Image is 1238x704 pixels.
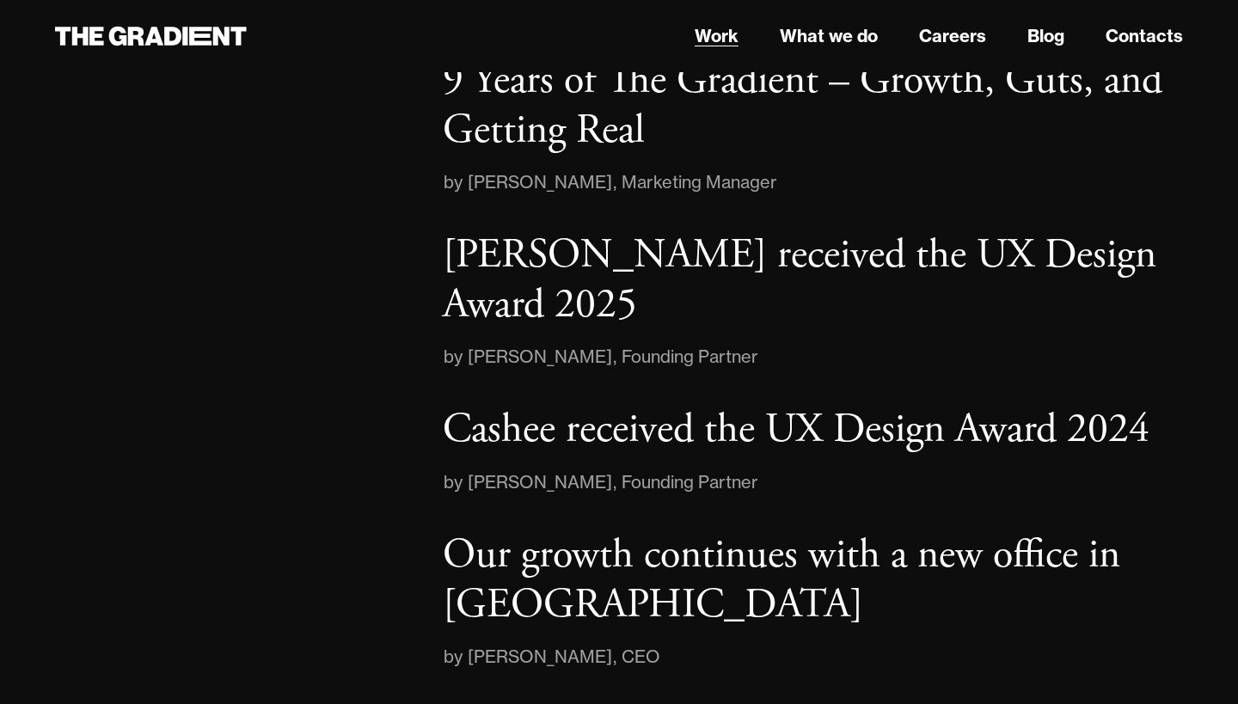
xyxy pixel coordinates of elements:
a: Our growth continues with a new office in [GEOGRAPHIC_DATA] [443,530,1183,629]
p: [PERSON_NAME] received the UX Design Award 2025 [443,229,1156,331]
div: by [443,343,468,370]
div: Marketing Manager [622,168,777,196]
div: [PERSON_NAME] [468,468,612,496]
div: [PERSON_NAME] [468,168,612,196]
p: 9 Years of The Gradient – Growth, Guts, and Getting Real [443,54,1162,156]
a: What we do [780,23,878,49]
div: by [443,468,468,496]
a: Blog [1027,23,1064,49]
div: CEO [622,643,660,670]
div: , [612,168,622,196]
p: Cashee received the UX Design Award 2024 [443,403,1149,456]
a: Cashee received the UX Design Award 2024 [443,405,1183,455]
p: Our growth continues with a new office in [GEOGRAPHIC_DATA] [443,529,1120,631]
div: [PERSON_NAME] [468,343,612,370]
div: [PERSON_NAME] [468,643,612,670]
div: , [612,468,622,496]
a: 9 Years of The Gradient – Growth, Guts, and Getting Real [443,56,1183,155]
div: , [612,643,622,670]
div: Founding Partner [622,343,758,370]
a: Work [695,23,739,49]
div: , [612,343,622,370]
div: by [443,643,468,670]
div: by [443,168,468,196]
a: Careers [919,23,986,49]
a: [PERSON_NAME] received the UX Design Award 2025 [443,230,1183,329]
div: Founding Partner [622,468,758,496]
a: Contacts [1106,23,1183,49]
